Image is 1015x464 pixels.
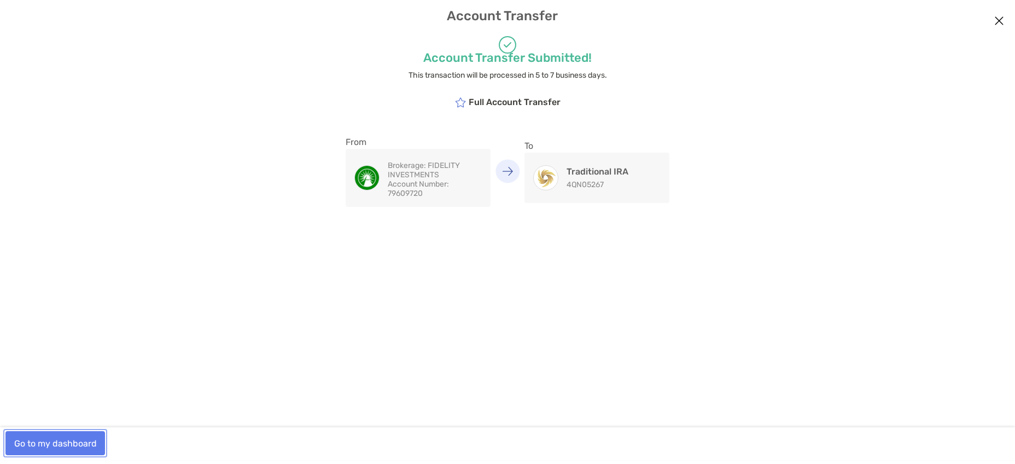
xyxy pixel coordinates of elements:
button: Close modal [991,13,1007,30]
span: Account Number: [388,179,449,189]
p: 4QN05267 [567,180,628,189]
p: From [346,135,491,149]
h4: Account Transfer [10,8,1006,24]
img: Traditional IRA [534,166,558,190]
h6: This transaction will be processed in 5 to 7 business days. [164,71,851,80]
h4: Account Transfer Submitted! [164,50,851,65]
p: 79609720 [388,179,482,198]
img: image [355,166,379,190]
button: Go to my dashboard [5,431,105,455]
img: Icon arrow [502,166,513,176]
p: FIDELITY INVESTMENTS [388,161,482,179]
h5: Full Account Transfer [455,96,561,108]
h4: Traditional IRA [567,166,628,177]
p: To [524,139,669,153]
span: Brokerage: [388,161,426,170]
